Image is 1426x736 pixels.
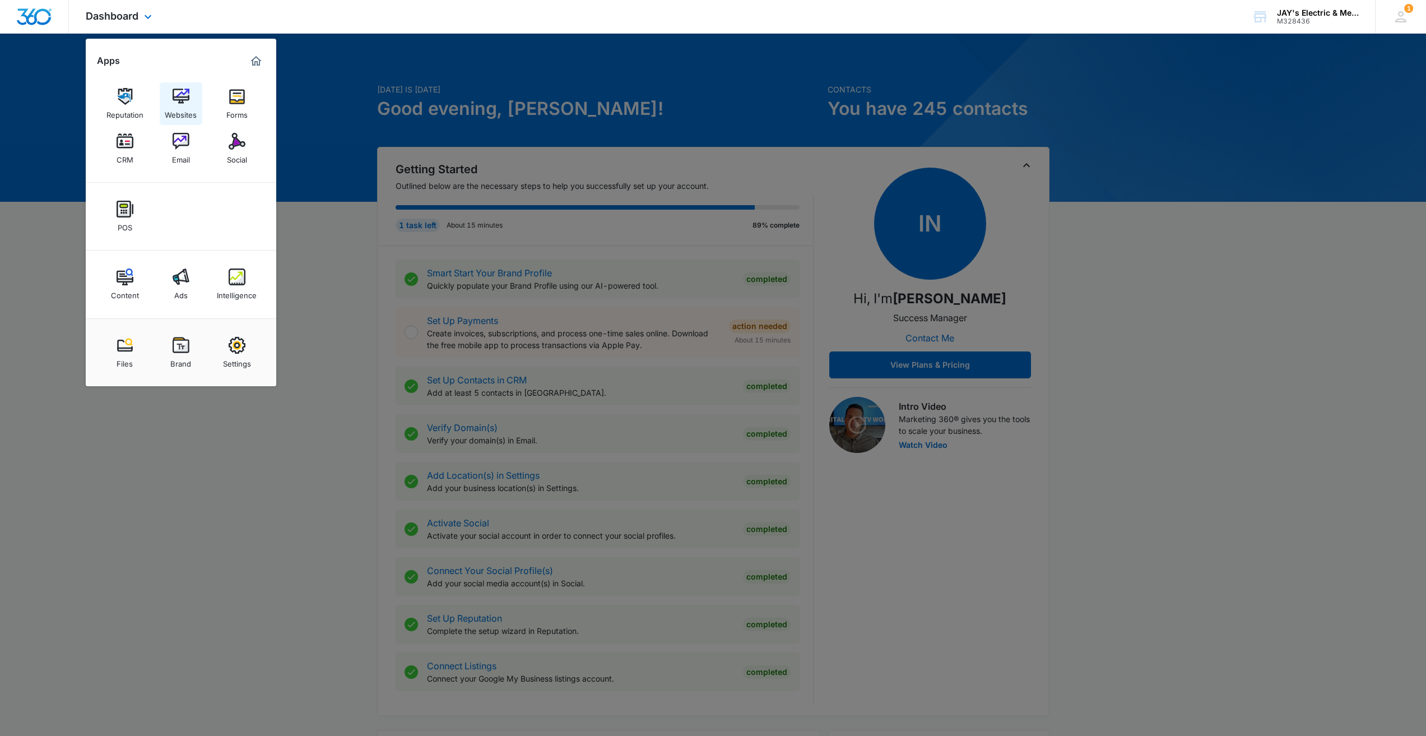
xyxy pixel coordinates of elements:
a: Ads [160,263,202,305]
div: Brand [170,354,191,368]
a: Intelligence [216,263,258,305]
a: Files [104,331,146,374]
a: POS [104,195,146,238]
div: Social [227,150,247,164]
div: Settings [223,354,251,368]
a: Marketing 360® Dashboard [247,52,265,70]
span: 1 [1404,4,1413,13]
h2: Apps [97,55,120,66]
div: Intelligence [217,285,257,300]
span: Dashboard [86,10,138,22]
div: Ads [174,285,188,300]
a: Websites [160,82,202,125]
div: Content [111,285,139,300]
a: Reputation [104,82,146,125]
a: CRM [104,127,146,170]
div: account id [1277,17,1359,25]
a: Settings [216,331,258,374]
div: notifications count [1404,4,1413,13]
a: Brand [160,331,202,374]
div: Reputation [106,105,143,119]
a: Forms [216,82,258,125]
div: CRM [117,150,133,164]
div: Forms [226,105,248,119]
div: Websites [165,105,197,119]
a: Social [216,127,258,170]
div: POS [118,217,132,232]
div: Files [117,354,133,368]
div: account name [1277,8,1359,17]
a: Content [104,263,146,305]
div: Email [172,150,190,164]
a: Email [160,127,202,170]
